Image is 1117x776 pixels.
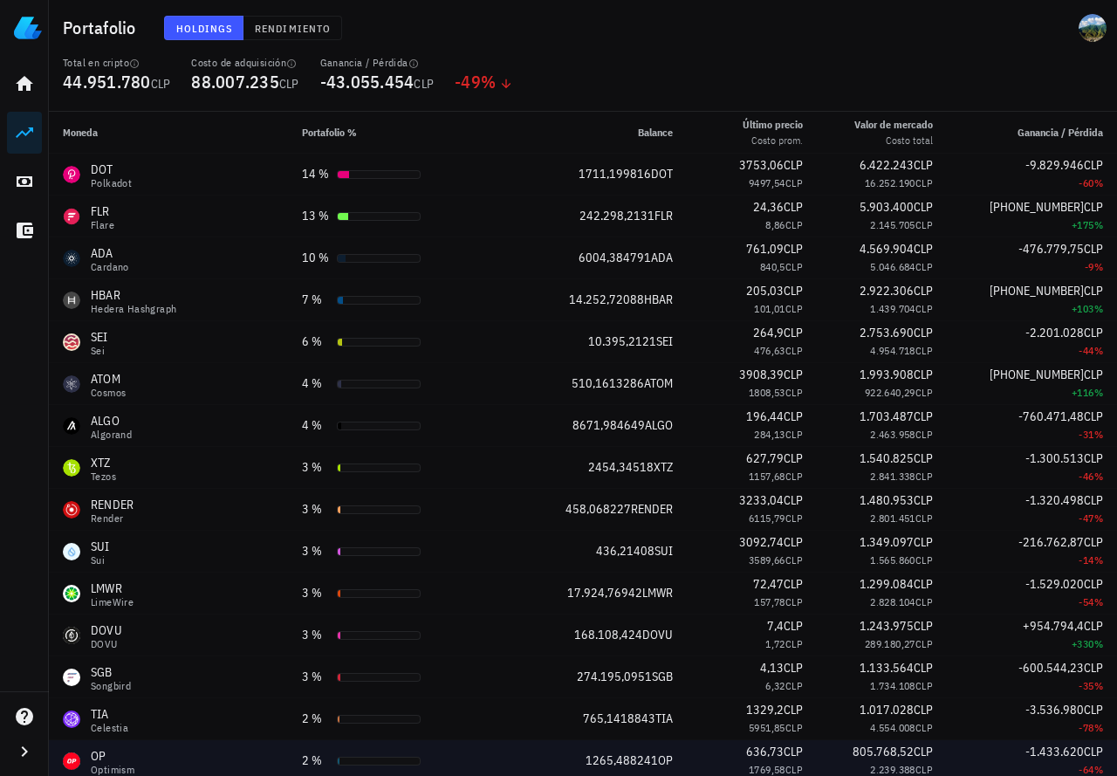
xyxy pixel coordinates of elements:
span: CLP [915,637,933,650]
div: OP [91,747,134,765]
span: CLP [1084,450,1103,466]
div: 2 % [302,752,330,770]
span: Rendimiento [254,22,331,35]
div: DOVU [91,621,122,639]
div: 4 % [302,416,330,435]
div: Tezos [91,471,116,482]
span: % [1094,595,1103,608]
span: 1.703.487 [860,409,914,424]
span: 1157,68 [749,470,785,483]
span: 8,86 [765,218,785,231]
div: 2 % [302,710,330,728]
span: CLP [915,260,933,273]
span: RENDER [631,501,673,517]
span: CLP [785,637,803,650]
div: Ganancia / Pérdida [320,56,435,70]
span: 17.924,76942 [567,585,642,601]
span: CLP [785,512,803,525]
span: CLP [1084,199,1103,215]
span: DOT [651,166,673,182]
span: -9.829.946 [1025,157,1084,173]
span: 157,78 [754,595,785,608]
span: 274.195,0951 [577,669,652,684]
span: CLP [915,428,933,441]
span: 761,09 [746,241,784,257]
div: TIA-icon [63,711,80,728]
div: -44 [961,342,1103,360]
div: SUI-icon [63,543,80,560]
span: % [481,70,496,93]
div: 3 % [302,668,330,686]
span: 5.903.400 [860,199,914,215]
div: Polkadot [91,178,132,189]
div: FLR [91,203,114,220]
span: CLP [1084,534,1103,550]
span: 1329,2 [746,702,784,718]
span: -1.529.020 [1025,576,1084,592]
div: OP-icon [63,752,80,770]
div: DOT [91,161,132,178]
span: 10.395,2121 [588,333,656,349]
div: FLR-icon [63,208,80,225]
span: 636,73 [746,744,784,759]
div: Último precio [743,117,803,133]
span: 5.046.684 [870,260,915,273]
div: 6 % [302,333,330,351]
th: Balance: Sin ordenar. Pulse para ordenar de forma ascendente. [464,112,687,154]
span: 72,47 [753,576,784,592]
span: CLP [915,386,933,399]
span: -3.536.980 [1025,702,1084,718]
span: CLP [1084,702,1103,718]
div: Flare [91,220,114,230]
span: CLP [1084,744,1103,759]
span: % [1094,679,1103,692]
span: 1.540.825 [860,450,914,466]
div: 3 % [302,458,330,477]
span: 3233,04 [739,492,784,508]
span: % [1094,260,1103,273]
span: Holdings [175,22,233,35]
div: SGB [91,663,131,681]
span: [PHONE_NUMBER] [990,199,1084,215]
span: CLP [915,595,933,608]
span: CLP [784,157,803,173]
span: % [1094,344,1103,357]
span: 4.554.008 [870,721,915,734]
div: 14 % [302,165,330,183]
div: 10 % [302,249,330,267]
span: CLP [785,260,803,273]
span: CLP [785,302,803,315]
div: Valor de mercado [854,117,933,133]
span: 765,1418843 [583,711,655,726]
span: CLP [785,470,803,483]
div: +330 [961,635,1103,653]
span: CLP [1084,618,1103,634]
span: SEI [656,333,673,349]
span: 5951,85 [749,721,785,734]
span: % [1094,218,1103,231]
div: XTZ [91,454,116,471]
div: RENDER-icon [63,501,80,518]
span: 1.565.860 [870,553,915,567]
span: -216.762,87 [1018,534,1084,550]
span: % [1094,302,1103,315]
span: 4.569.904 [860,241,914,257]
span: 1711,199816 [579,166,651,182]
div: 3 % [302,626,330,644]
span: 6,32 [765,679,785,692]
div: -35 [961,677,1103,695]
span: % [1094,763,1103,776]
span: CLP [1084,492,1103,508]
button: Holdings [164,16,244,40]
span: 14.252,72088 [569,292,644,307]
span: +954.794,4 [1023,618,1084,634]
div: +103 [961,300,1103,318]
span: 805.768,52 [853,744,914,759]
img: LedgiFi [14,14,42,42]
span: SGB [652,669,673,684]
div: Hedera Hashgraph [91,304,176,314]
span: -1.300.513 [1025,450,1084,466]
div: DOT-icon [63,166,80,183]
span: 4.954.718 [870,344,915,357]
div: Sei [91,346,108,356]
